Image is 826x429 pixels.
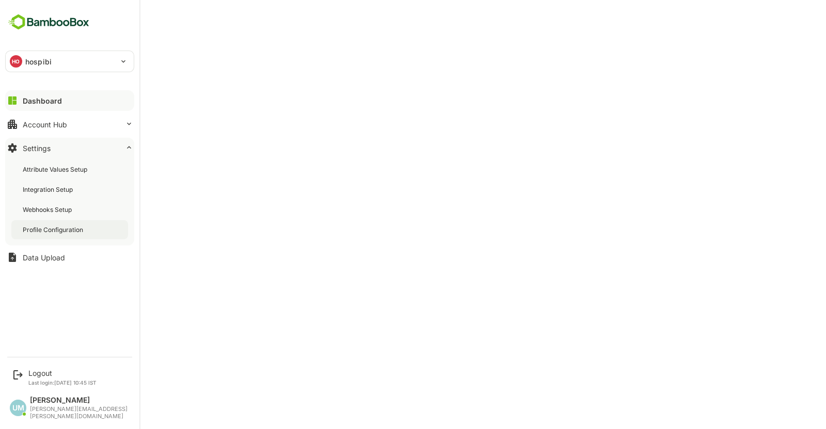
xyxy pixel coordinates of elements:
div: HOhospibi [6,51,134,72]
div: Attribute Values Setup [23,165,89,174]
button: Data Upload [5,247,134,268]
button: Account Hub [5,114,134,135]
div: Settings [23,144,51,153]
div: Webhooks Setup [23,205,74,214]
p: Last login: [DATE] 10:45 IST [28,379,97,386]
div: UM [10,400,26,416]
div: HO [10,55,22,68]
p: hospibi [25,56,52,67]
button: Settings [5,138,134,158]
button: Dashboard [5,90,134,111]
div: Profile Configuration [23,225,85,234]
div: Dashboard [23,96,62,105]
div: [PERSON_NAME] [30,396,129,405]
img: BambooboxFullLogoMark.5f36c76dfaba33ec1ec1367b70bb1252.svg [5,12,92,32]
div: Data Upload [23,253,65,262]
div: [PERSON_NAME][EMAIL_ADDRESS][PERSON_NAME][DOMAIN_NAME] [30,406,129,420]
div: Account Hub [23,120,67,129]
div: Logout [28,369,97,377]
div: Integration Setup [23,185,75,194]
